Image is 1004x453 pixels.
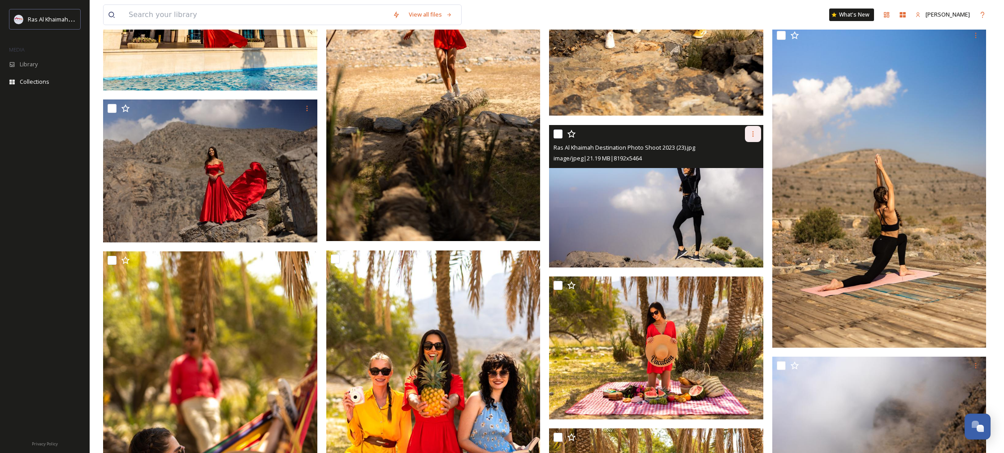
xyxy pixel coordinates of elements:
[926,10,970,18] span: [PERSON_NAME]
[103,99,317,242] img: Ras Al Khaimah Destination Photo Shoot 2023 (25).jpg
[124,5,388,25] input: Search your library
[965,414,991,440] button: Open Chat
[9,46,25,53] span: MEDIA
[404,6,457,23] a: View all files
[829,9,874,21] a: What's New
[20,60,38,69] span: Library
[549,125,763,268] img: Ras Al Khaimah Destination Photo Shoot 2023 (23).jpg
[32,441,58,447] span: Privacy Policy
[32,438,58,449] a: Privacy Policy
[554,154,642,162] span: image/jpeg | 21.19 MB | 8192 x 5464
[554,143,695,151] span: Ras Al Khaimah Destination Photo Shoot 2023 (23).jpg
[14,15,23,24] img: Logo_RAKTDA_RGB-01.png
[549,276,763,419] img: Ras Al Khaimah Destination Photo Shoot 2023 (19).jpg
[772,26,987,347] img: Ras Al Khaimah Destination Photo Shoot 2023 (26).jpg
[28,15,155,23] span: Ras Al Khaimah Tourism Development Authority
[20,78,49,86] span: Collections
[911,6,974,23] a: [PERSON_NAME]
